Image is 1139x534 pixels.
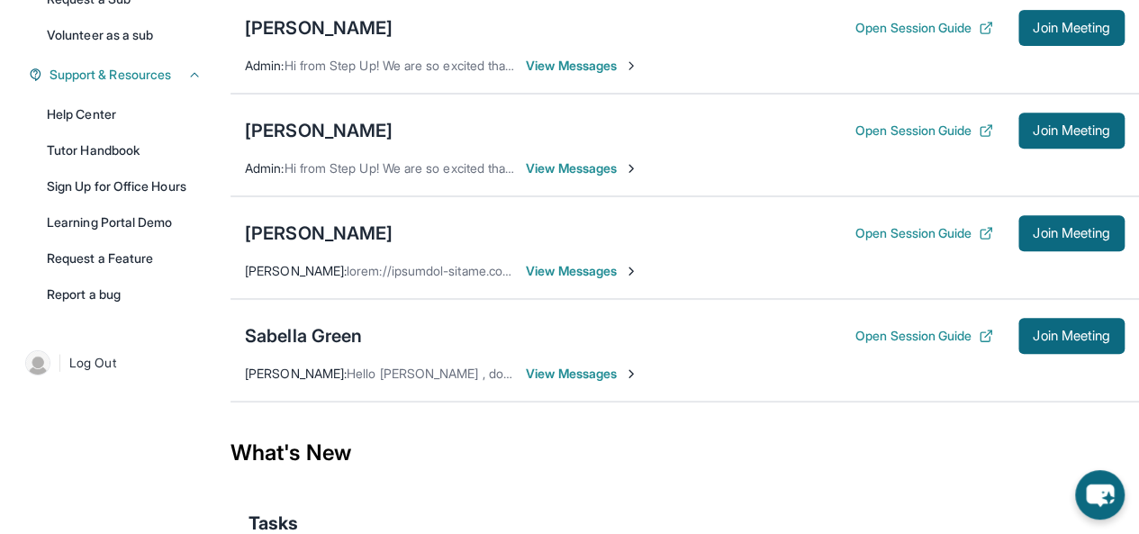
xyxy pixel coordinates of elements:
span: View Messages [526,57,638,75]
span: | [58,352,62,374]
img: user-img [25,350,50,376]
div: [PERSON_NAME] [245,15,393,41]
img: Chevron-Right [624,59,638,73]
span: [PERSON_NAME] : [245,263,347,278]
span: Join Meeting [1033,330,1110,341]
span: Log Out [69,354,116,372]
a: Volunteer as a sub [36,19,212,51]
span: Join Meeting [1033,23,1110,33]
span: View Messages [526,262,638,280]
button: Join Meeting [1018,113,1125,149]
a: Report a bug [36,278,212,311]
a: Learning Portal Demo [36,206,212,239]
span: View Messages [526,365,638,383]
button: Open Session Guide [855,122,993,140]
span: Admin : [245,58,284,73]
span: Join Meeting [1033,125,1110,136]
a: Help Center [36,98,212,131]
span: Hello [PERSON_NAME] , do you have any availibity for those day? [347,366,718,381]
button: Join Meeting [1018,10,1125,46]
div: [PERSON_NAME] [245,221,393,246]
button: Support & Resources [42,66,202,84]
span: [PERSON_NAME] : [245,366,347,381]
span: Join Meeting [1033,228,1110,239]
button: chat-button [1075,470,1125,520]
a: Request a Feature [36,242,212,275]
img: Chevron-Right [624,161,638,176]
a: |Log Out [18,343,212,383]
span: Support & Resources [50,66,171,84]
img: Chevron-Right [624,264,638,278]
button: Open Session Guide [855,327,993,345]
button: Open Session Guide [855,224,993,242]
button: Join Meeting [1018,318,1125,354]
button: Open Session Guide [855,19,993,37]
span: View Messages [526,159,638,177]
div: What's New [231,413,1139,493]
div: [PERSON_NAME] [245,118,393,143]
span: Admin : [245,160,284,176]
a: Tutor Handbook [36,134,212,167]
div: Sabella Green [245,323,362,348]
button: Join Meeting [1018,215,1125,251]
img: Chevron-Right [624,367,638,381]
a: Sign Up for Office Hours [36,170,212,203]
